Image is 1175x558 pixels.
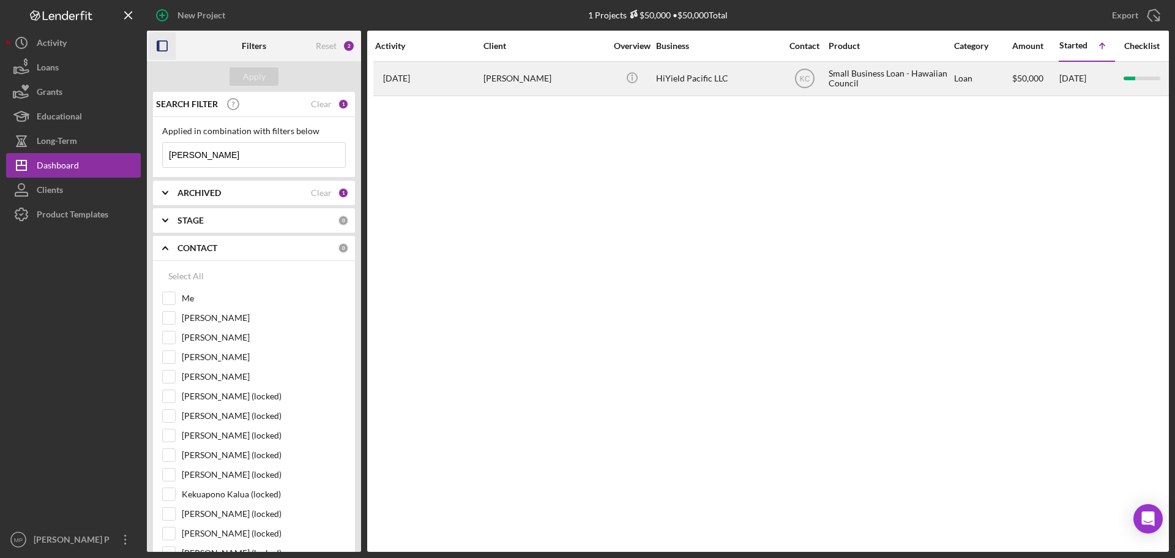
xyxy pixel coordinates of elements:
[954,41,1011,51] div: Category
[6,55,141,80] button: Loans
[182,508,346,520] label: [PERSON_NAME] (locked)
[37,153,79,181] div: Dashboard
[37,31,67,58] div: Activity
[162,264,210,288] button: Select All
[338,215,349,226] div: 0
[37,129,77,156] div: Long-Term
[182,527,346,540] label: [PERSON_NAME] (locked)
[156,99,218,109] b: SEARCH FILTER
[182,410,346,422] label: [PERSON_NAME] (locked)
[343,40,355,52] div: 2
[6,31,141,55] button: Activity
[1100,3,1169,28] button: Export
[182,351,346,363] label: [PERSON_NAME]
[6,104,141,129] button: Educational
[182,331,346,344] label: [PERSON_NAME]
[37,178,63,205] div: Clients
[656,62,778,95] div: HiYield Pacific LLC
[1059,40,1087,50] div: Started
[6,129,141,153] button: Long-Term
[6,80,141,104] button: Grants
[182,488,346,500] label: Kekuapono Kalua (locked)
[338,187,349,198] div: 1
[37,202,108,230] div: Product Templates
[627,10,671,20] div: $50,000
[383,74,410,83] time: 2025-09-03 21:14
[1112,3,1138,28] div: Export
[147,3,237,28] button: New Project
[656,41,778,51] div: Business
[242,41,266,51] b: Filters
[829,41,951,51] div: Product
[338,99,349,110] div: 1
[338,243,349,254] div: 0
[182,292,346,304] label: Me
[6,527,141,552] button: MP[PERSON_NAME] P
[229,67,278,86] button: Apply
[37,80,62,107] div: Grants
[609,41,655,51] div: Overview
[177,188,221,198] b: ARCHIVED
[1133,504,1163,533] div: Open Intercom Messenger
[483,41,606,51] div: Client
[182,469,346,481] label: [PERSON_NAME] (locked)
[37,104,82,132] div: Educational
[799,75,810,83] text: KC
[182,429,346,442] label: [PERSON_NAME] (locked)
[1116,41,1168,51] div: Checklist
[162,126,346,136] div: Applied in combination with filters below
[588,10,728,20] div: 1 Projects • $50,000 Total
[6,202,141,227] button: Product Templates
[31,527,110,555] div: [PERSON_NAME] P
[6,178,141,202] button: Clients
[177,216,204,225] b: STAGE
[375,41,482,51] div: Activity
[483,62,606,95] div: [PERSON_NAME]
[182,312,346,324] label: [PERSON_NAME]
[6,153,141,178] button: Dashboard
[177,3,225,28] div: New Project
[177,243,217,253] b: CONTACT
[316,41,337,51] div: Reset
[1012,73,1043,83] span: $50,000
[954,62,1011,95] div: Loan
[168,264,204,288] div: Select All
[781,41,827,51] div: Contact
[311,188,332,198] div: Clear
[14,537,23,543] text: MP
[1059,62,1114,95] div: [DATE]
[243,67,266,86] div: Apply
[182,390,346,402] label: [PERSON_NAME] (locked)
[829,62,951,95] div: Small Business Loan - Hawaiian Council
[1012,41,1058,51] div: Amount
[37,55,59,83] div: Loans
[182,449,346,461] label: [PERSON_NAME] (locked)
[311,99,332,109] div: Clear
[182,371,346,383] label: [PERSON_NAME]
